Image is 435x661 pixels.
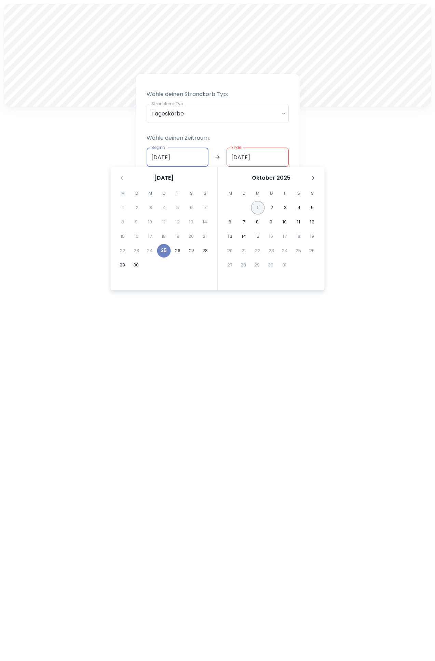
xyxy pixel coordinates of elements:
[305,215,319,229] button: 12
[151,144,165,150] label: Beginn
[158,187,170,200] span: Donnerstag
[154,174,174,182] span: [DATE]
[265,187,277,200] span: Donnerstag
[265,201,278,215] button: 2
[172,187,184,200] span: Freitag
[231,144,241,150] label: Ende
[199,187,211,200] span: Sonntag
[147,104,289,123] div: Tageskörbe
[279,187,291,200] span: Freitag
[306,201,320,215] button: 5
[147,134,289,142] p: Wähle deinen Zeitraum:
[185,244,199,258] button: 27
[251,215,264,229] button: 8
[252,187,264,200] span: Mittwoch
[157,244,171,258] button: 25
[130,258,143,272] button: 30
[251,201,265,215] button: 1
[185,187,198,200] span: Samstag
[227,148,289,167] input: dd.mm.yyyy
[278,215,292,229] button: 10
[131,187,143,200] span: Dienstag
[306,187,318,200] span: Sonntag
[237,215,251,229] button: 7
[278,201,292,215] button: 3
[116,258,130,272] button: 29
[238,187,250,200] span: Dienstag
[151,101,183,107] label: Strandkorb Typ
[147,90,289,98] p: Wähle deinen Strandkorb Typ:
[237,230,251,243] button: 14
[251,230,264,243] button: 15
[252,174,290,182] span: Oktober 2025
[223,230,237,243] button: 13
[292,201,306,215] button: 4
[199,244,212,258] button: 28
[144,187,157,200] span: Mittwoch
[171,244,185,258] button: 26
[224,187,236,200] span: Montag
[223,215,237,229] button: 6
[147,148,209,167] input: dd.mm.yyyy
[264,215,278,229] button: 9
[292,215,305,229] button: 11
[308,172,319,184] button: Nächster Monat
[293,187,305,200] span: Samstag
[117,187,129,200] span: Montag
